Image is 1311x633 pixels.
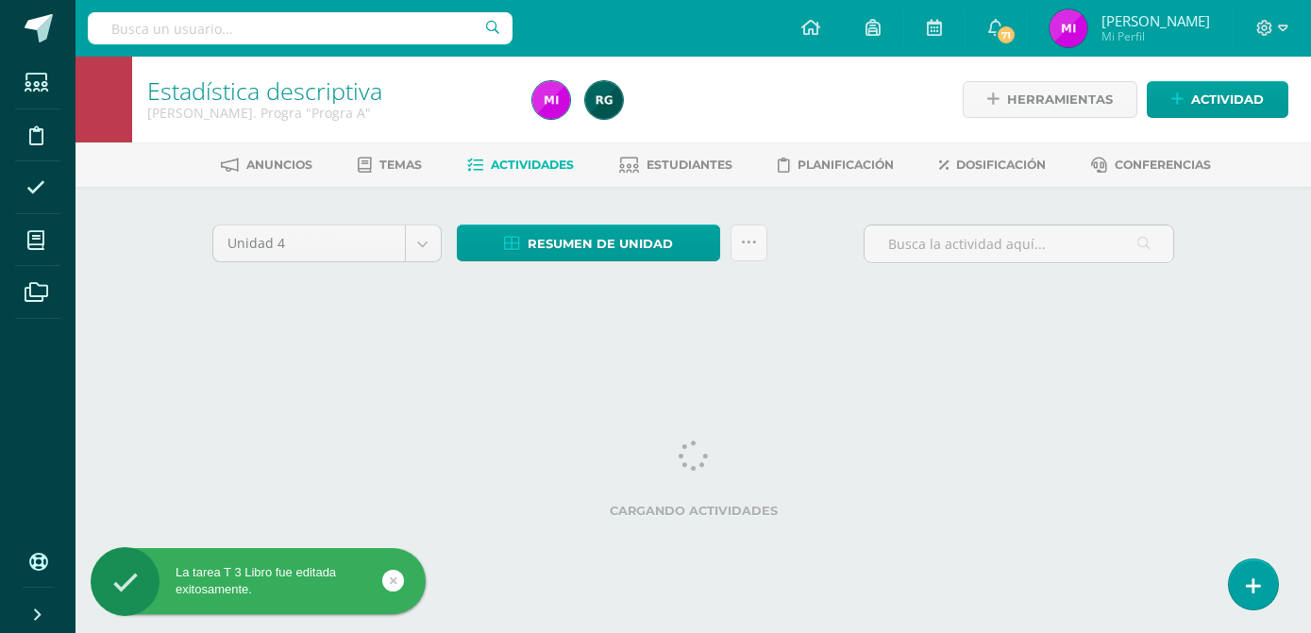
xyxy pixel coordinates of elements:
[619,150,732,180] a: Estudiantes
[213,225,441,261] a: Unidad 4
[1147,81,1288,118] a: Actividad
[227,225,391,261] span: Unidad 4
[1091,150,1211,180] a: Conferencias
[147,104,510,122] div: Quinto Bach. Progra 'Progra A'
[221,150,312,180] a: Anuncios
[1050,9,1087,47] img: e580cc0eb62752fa762e7f6d173b6223.png
[91,564,426,598] div: La tarea T 3 Libro fue editada exitosamente.
[798,158,894,172] span: Planificación
[963,81,1137,118] a: Herramientas
[532,81,570,119] img: e580cc0eb62752fa762e7f6d173b6223.png
[778,150,894,180] a: Planificación
[147,77,510,104] h1: Estadística descriptiva
[956,158,1046,172] span: Dosificación
[1101,11,1210,30] span: [PERSON_NAME]
[147,75,382,107] a: Estadística descriptiva
[528,226,673,261] span: Resumen de unidad
[585,81,623,119] img: e044b199acd34bf570a575bac584e1d1.png
[865,225,1173,262] input: Busca la actividad aquí...
[939,150,1046,180] a: Dosificación
[358,150,422,180] a: Temas
[246,158,312,172] span: Anuncios
[467,150,574,180] a: Actividades
[457,225,720,261] a: Resumen de unidad
[1007,82,1113,117] span: Herramientas
[996,25,1017,45] span: 71
[88,12,513,44] input: Busca un usuario...
[491,158,574,172] span: Actividades
[212,504,1175,518] label: Cargando actividades
[1115,158,1211,172] span: Conferencias
[647,158,732,172] span: Estudiantes
[1101,28,1210,44] span: Mi Perfil
[1191,82,1264,117] span: Actividad
[379,158,422,172] span: Temas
